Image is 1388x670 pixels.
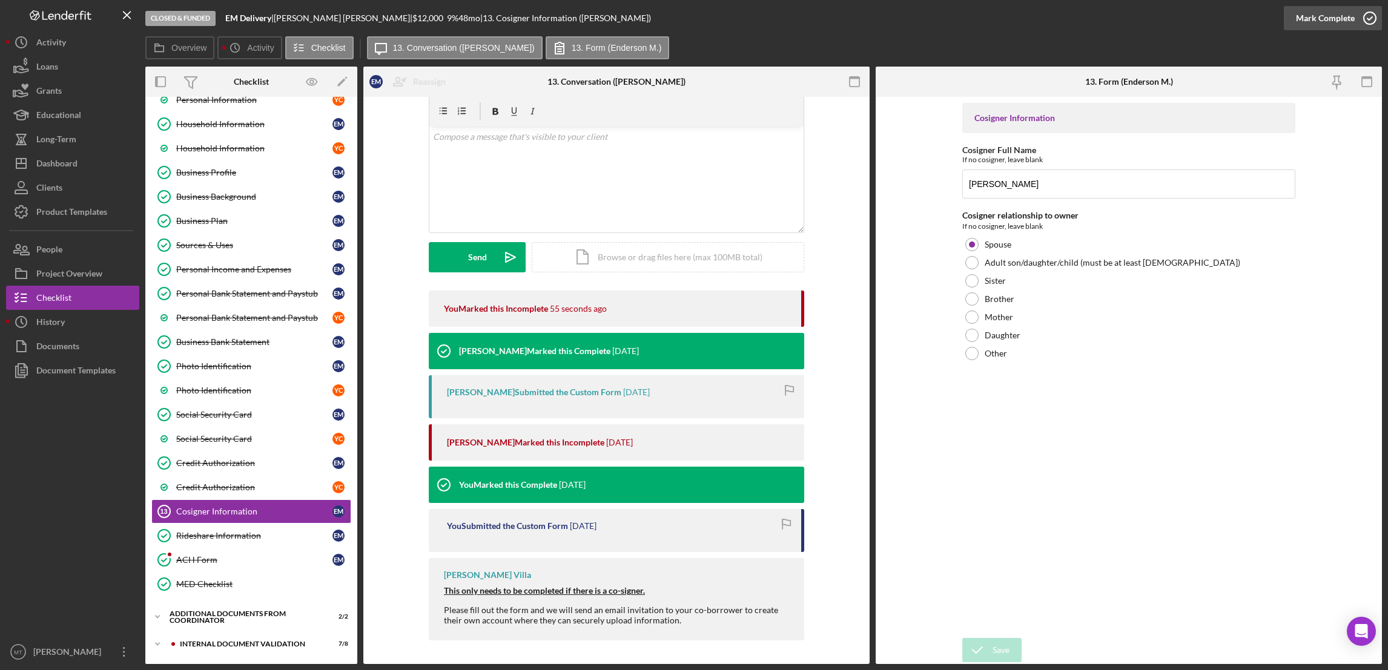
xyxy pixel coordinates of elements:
[985,294,1014,304] label: Brother
[176,434,332,444] div: Social Security Card
[36,151,78,179] div: Dashboard
[6,200,139,224] button: Product Templates
[332,336,345,348] div: E M
[151,88,351,112] a: Personal InformationYC
[176,168,332,177] div: Business Profile
[332,287,345,300] div: E M
[332,481,345,493] div: Y C
[176,579,351,589] div: MED Checklist
[326,640,348,648] div: 7 / 8
[176,337,332,347] div: Business Bank Statement
[176,410,332,419] div: Social Security Card
[962,145,1036,155] label: Cosigner Full Name
[176,95,332,105] div: Personal Information
[180,640,318,648] div: Internal Document Validation
[985,312,1013,322] label: Mother
[985,349,1007,358] label: Other
[151,257,351,281] a: Personal Income and ExpensesEM
[962,211,1295,220] div: Cosigner relationship to owner
[145,36,214,59] button: Overview
[151,112,351,136] a: Household InformationEM
[985,330,1020,340] label: Daughter
[151,524,351,548] a: Rideshare InformationEM
[429,242,526,272] button: Send
[176,313,332,323] div: Personal Bank Statement and Paystub
[6,237,139,261] button: People
[6,30,139,54] button: Activity
[332,118,345,130] div: E M
[170,610,318,624] div: Additional Documents from Coordinator
[332,384,345,396] div: Y C
[285,36,354,59] button: Checklist
[176,458,332,468] div: Credit Authorization
[962,638,1022,662] button: Save
[176,507,332,516] div: Cosigner Information
[332,505,345,517] div: E M
[444,585,645,596] strong: This only needs to be completed if there is a co-signer.
[6,151,139,176] a: Dashboard
[151,136,351,160] a: Household InformationYC
[176,192,332,202] div: Business Background
[326,613,348,620] div: 2 / 2
[332,433,345,445] div: Y C
[6,286,139,310] button: Checklist
[225,13,271,23] b: EM Delivery
[332,239,345,251] div: E M
[151,475,351,499] a: Credit AuthorizationYC
[36,54,58,82] div: Loans
[444,304,548,314] div: You Marked this Incomplete
[176,531,332,540] div: Rideshare Information
[606,438,633,447] time: 2025-06-24 16:15
[962,155,1295,164] div: If no cosigner, leave blank
[151,427,351,451] a: Social Security CardYC
[559,480,586,490] time: 2025-03-24 16:02
[36,79,62,106] div: Grants
[6,261,139,286] button: Project Overview
[459,480,557,490] div: You Marked this Complete
[176,119,332,129] div: Household Information
[36,358,116,386] div: Document Templates
[151,185,351,209] a: Business BackgroundEM
[6,54,139,79] button: Loans
[6,334,139,358] a: Documents
[151,233,351,257] a: Sources & UsesEM
[311,43,346,53] label: Checklist
[151,499,351,524] a: 13Cosigner InformationEM
[332,409,345,421] div: E M
[176,143,332,153] div: Household Information
[176,555,332,565] div: ACH Form
[332,457,345,469] div: E M
[6,127,139,151] a: Long-Term
[217,36,282,59] button: Activity
[247,43,274,53] label: Activity
[151,209,351,233] a: Business PlanEM
[546,36,670,59] button: 13. Form (Enderson M.)
[1085,77,1173,87] div: 13. Form (Enderson M.)
[447,387,621,397] div: [PERSON_NAME] Submitted the Custom Form
[151,572,351,596] a: MED Checklist
[160,508,167,515] tspan: 13
[36,261,102,289] div: Project Overview
[6,640,139,664] button: MT[PERSON_NAME]
[151,402,351,427] a: Social Security CardEM
[145,11,216,26] div: Closed & Funded
[993,638,1010,662] div: Save
[234,77,269,87] div: Checklist
[36,200,107,227] div: Product Templates
[550,304,607,314] time: 2025-09-16 13:31
[151,330,351,354] a: Business Bank StatementEM
[30,640,109,667] div: [PERSON_NAME]
[151,306,351,330] a: Personal Bank Statement and PaystubYC
[447,521,568,531] div: You Submitted the Custom Form
[36,127,76,154] div: Long-Term
[36,176,62,203] div: Clients
[36,30,66,57] div: Activity
[36,310,65,337] div: History
[6,176,139,200] button: Clients
[36,237,62,264] div: People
